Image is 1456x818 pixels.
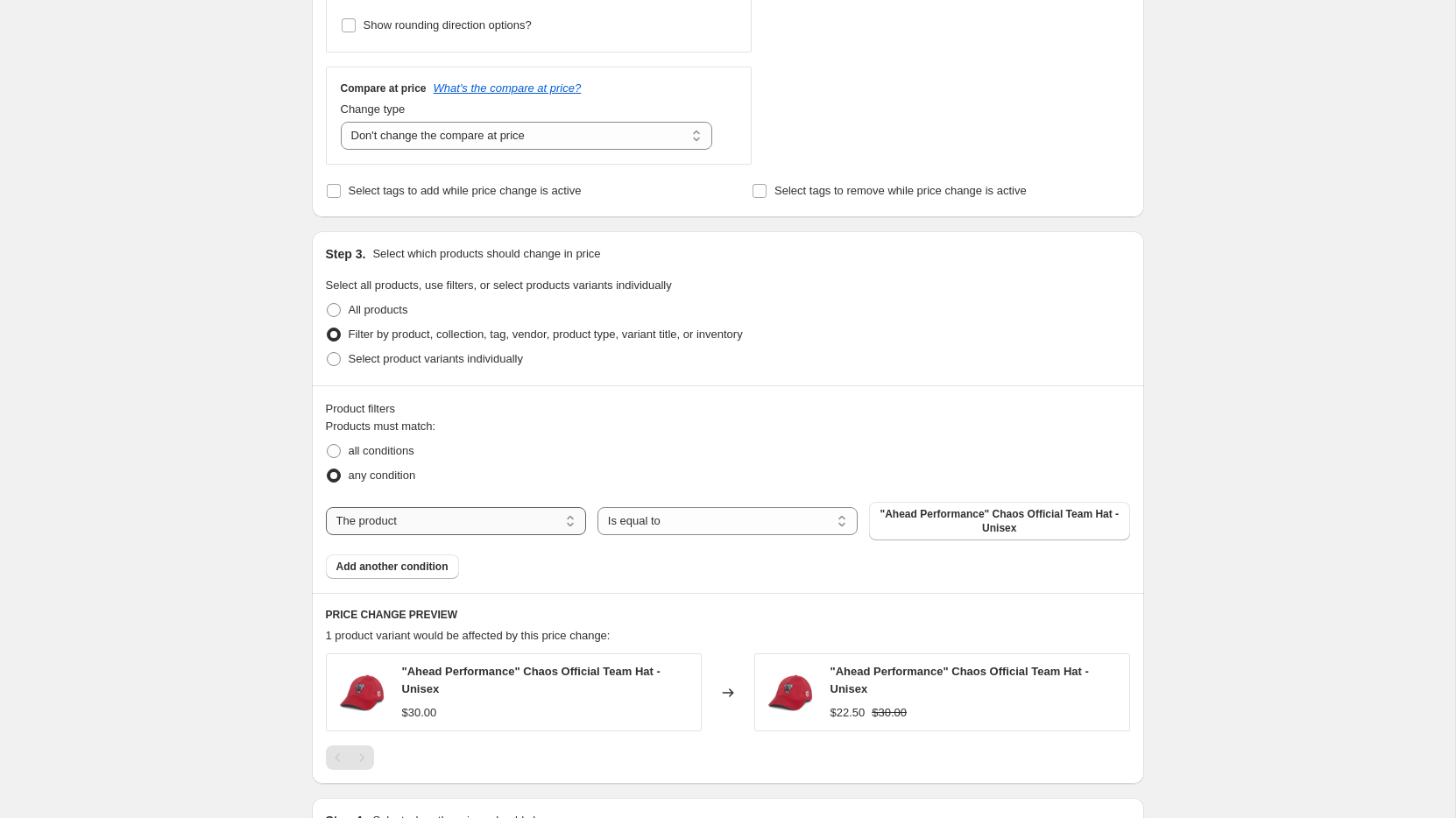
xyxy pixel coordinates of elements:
div: Product filters [326,400,1130,418]
span: any condition [349,469,416,482]
span: "Ahead Performance" Chaos Official Team Hat - Unisex [830,665,1089,695]
p: Select which products should change in price [372,245,600,263]
h3: Compare at price [341,81,427,95]
h6: PRICE CHANGE PREVIEW [326,608,1130,622]
strike: $30.00 [872,704,907,722]
span: Select all products, use filters, or select products variants individually [326,279,672,292]
span: all conditions [349,444,414,457]
img: Chaos_Ahead_Performance_Cap_2022_Red_1_80x.png [764,666,816,719]
nav: Pagination [326,745,374,770]
span: "Ahead Performance" Chaos Official Team Hat - Unisex [402,665,661,695]
div: $30.00 [402,704,437,722]
span: Select tags to add while price change is active [349,184,582,197]
h2: Step 3. [326,245,366,263]
span: 1 product variant would be affected by this price change: [326,629,611,642]
span: Select tags to remove while price change is active [774,184,1027,197]
span: Select product variants individually [349,352,523,365]
span: Add another condition [336,560,449,574]
div: $22.50 [830,704,866,722]
button: Add another condition [326,554,459,579]
span: Show rounding direction options? [364,18,532,32]
button: "Ahead Performance" Chaos Official Team Hat - Unisex [869,502,1129,540]
span: Change type [341,102,406,116]
span: "Ahead Performance" Chaos Official Team Hat - Unisex [880,507,1119,535]
span: All products [349,303,408,316]
button: What's the compare at price? [434,81,582,95]
span: Filter by product, collection, tag, vendor, product type, variant title, or inventory [349,328,743,341]
span: Products must match: [326,420,436,433]
img: Chaos_Ahead_Performance_Cap_2022_Red_1_80x.png [336,666,388,719]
